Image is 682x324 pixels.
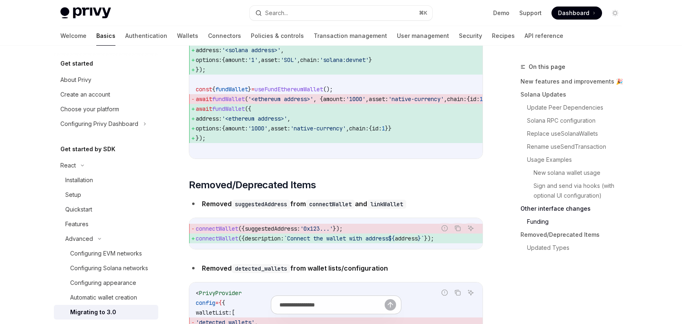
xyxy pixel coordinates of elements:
[245,105,251,112] span: ({
[265,8,288,18] div: Search...
[60,161,76,170] div: React
[70,263,148,273] div: Configuring Solana networks
[268,125,271,132] span: ,
[385,299,396,311] button: Send message
[520,202,628,215] a: Other interface changes
[534,166,628,179] a: New solana wallet usage
[251,86,255,93] span: =
[248,56,258,64] span: '1'
[65,205,92,214] div: Quickstart
[287,115,290,122] span: ,
[439,287,450,298] button: Report incorrect code
[60,104,119,114] div: Choose your platform
[225,125,248,132] span: amount:
[527,241,628,254] a: Updated Types
[54,290,158,305] a: Automatic wallet creation
[281,46,284,54] span: ,
[300,56,320,64] span: chain:
[470,95,480,103] span: id:
[527,127,628,140] a: Replace useSolanaWallets
[60,119,138,129] div: Configuring Privy Dashboard
[261,56,281,64] span: asset:
[54,276,158,290] a: Configuring appearance
[238,225,245,232] span: ({
[492,26,515,46] a: Recipes
[424,235,434,242] span: });
[196,66,206,73] span: });
[54,73,158,87] a: About Privy
[215,86,248,93] span: fundWallet
[54,305,158,320] a: Migrating to 3.0
[300,225,333,232] span: '0x123...'
[196,225,238,232] span: connectWallet
[520,88,628,101] a: Solana Updates
[65,234,93,244] div: Advanced
[609,7,622,20] button: Toggle dark mode
[70,278,136,288] div: Configuring appearance
[70,249,142,258] div: Configuring EVM networks
[323,95,346,103] span: amount:
[196,86,212,93] span: const
[60,144,115,154] h5: Get started by SDK
[388,95,444,103] span: 'native-currency'
[54,87,158,102] a: Create an account
[208,26,241,46] a: Connectors
[459,26,482,46] a: Security
[382,125,385,132] span: 1
[65,219,89,229] div: Features
[419,10,427,16] span: ⌘ K
[54,261,158,276] a: Configuring Solana networks
[222,125,225,132] span: {
[212,105,245,112] span: fundWallet
[421,235,424,242] span: `
[369,125,372,132] span: {
[385,125,392,132] span: }}
[60,90,110,99] div: Create an account
[527,153,628,166] a: Usage Examples
[520,228,628,241] a: Removed/Deprecated Items
[60,75,91,85] div: About Privy
[196,56,222,64] span: options:
[177,26,198,46] a: Wallets
[248,125,268,132] span: '1000'
[395,235,418,242] span: address
[245,225,300,232] span: suggestedAddress:
[65,175,93,185] div: Installation
[54,187,158,202] a: Setup
[306,200,355,209] code: connectWallet
[70,307,116,317] div: Migrating to 3.0
[527,114,628,127] a: Solana RPC configuration
[245,95,248,103] span: (
[346,95,365,103] span: '1000'
[222,56,225,64] span: {
[467,95,470,103] span: {
[447,95,467,103] span: chain:
[297,56,300,64] span: ,
[60,26,86,46] a: Welcome
[250,6,432,20] button: Search...⌘K
[96,26,115,46] a: Basics
[452,223,463,234] button: Copy the contents from the code block
[54,173,158,187] a: Installation
[196,95,212,103] span: await
[452,287,463,298] button: Copy the contents from the code block
[397,26,449,46] a: User management
[248,86,251,93] span: }
[54,102,158,117] a: Choose your platform
[520,75,628,88] a: New features and improvements 🎉
[551,7,602,20] a: Dashboard
[238,235,245,242] span: ({
[189,179,316,192] span: Removed/Deprecated Items
[54,217,158,231] a: Features
[439,223,450,234] button: Report incorrect code
[527,140,628,153] a: Rename useSendTransaction
[196,134,206,142] span: });
[314,26,387,46] a: Transaction management
[529,62,565,72] span: On this page
[365,95,369,103] span: ,
[196,46,222,54] span: address:
[313,95,323,103] span: , {
[290,125,346,132] span: 'native-currency'
[60,7,111,19] img: light logo
[369,95,388,103] span: asset:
